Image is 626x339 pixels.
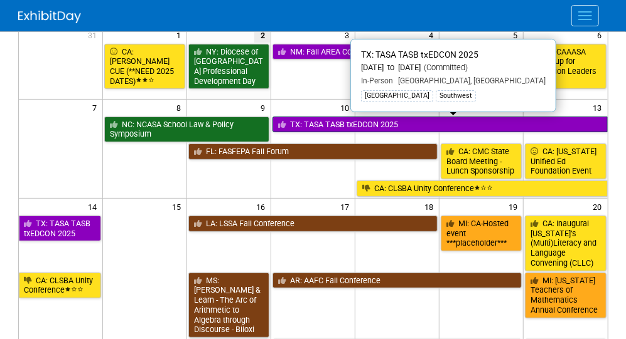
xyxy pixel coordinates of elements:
[87,199,102,214] span: 14
[91,100,102,115] span: 7
[421,63,468,72] span: (Committed)
[357,180,608,197] a: CA: CLSBA Unity Conference
[175,27,186,43] span: 1
[18,11,81,23] img: ExhibitDay
[273,117,608,133] a: TX: TASA TASB txEDCON 2025
[507,199,523,214] span: 19
[87,27,102,43] span: 31
[525,216,607,271] a: CA: Inaugural [US_STATE]’s (Multi)Literacy and Language Convening (CLLC)
[273,273,522,289] a: AR: AAFC Fall Conference
[339,100,355,115] span: 10
[361,76,393,85] span: In-Person
[423,199,439,214] span: 18
[188,44,269,90] a: NY: Diocese of [GEOGRAPHIC_DATA] Professional Development Day
[525,143,607,179] a: CA: [US_STATE] Unified Ed Foundation Event
[19,273,102,298] a: CA: CLSBA Unity Conference
[104,117,269,142] a: NC: NCASA School Law & Policy Symposium
[525,44,607,90] a: CA: CAAASA Round-up for Education Leaders
[188,143,438,160] a: FL: FASFEPA Fall Forum
[19,216,102,241] a: TX: TASA TASB txEDCON 2025
[259,100,271,115] span: 9
[393,76,546,85] span: [GEOGRAPHIC_DATA], [GEOGRAPHIC_DATA]
[525,273,607,318] a: MI: [US_STATE] Teachers of Mathematics Annual Conference
[343,27,355,43] span: 3
[175,100,186,115] span: 8
[441,216,522,251] a: MI: CA-Hosted event ***placeholder***
[188,216,438,232] a: LA: LSSA Fall Conference
[436,90,476,102] div: Southwest
[273,44,438,60] a: NM: Fall AREA Conference
[361,50,478,60] span: TX: TASA TASB txEDCON 2025
[104,44,185,90] a: CA: [PERSON_NAME] CUE (**NEED 2025 DATES)
[512,27,523,43] span: 5
[428,27,439,43] span: 4
[255,199,271,214] span: 16
[361,63,546,73] div: [DATE] to [DATE]
[254,27,271,43] span: 2
[188,273,269,338] a: MS: [PERSON_NAME] & Learn - The Arc of Arithmetic to Algebra through Discourse - Biloxi
[361,90,433,102] div: [GEOGRAPHIC_DATA]
[592,100,608,115] span: 13
[571,5,599,26] button: Menu
[171,199,186,214] span: 15
[592,199,608,214] span: 20
[441,143,522,179] a: CA: CMC State Board Meeting - Lunch Sponsorship
[339,199,355,214] span: 17
[596,27,608,43] span: 6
